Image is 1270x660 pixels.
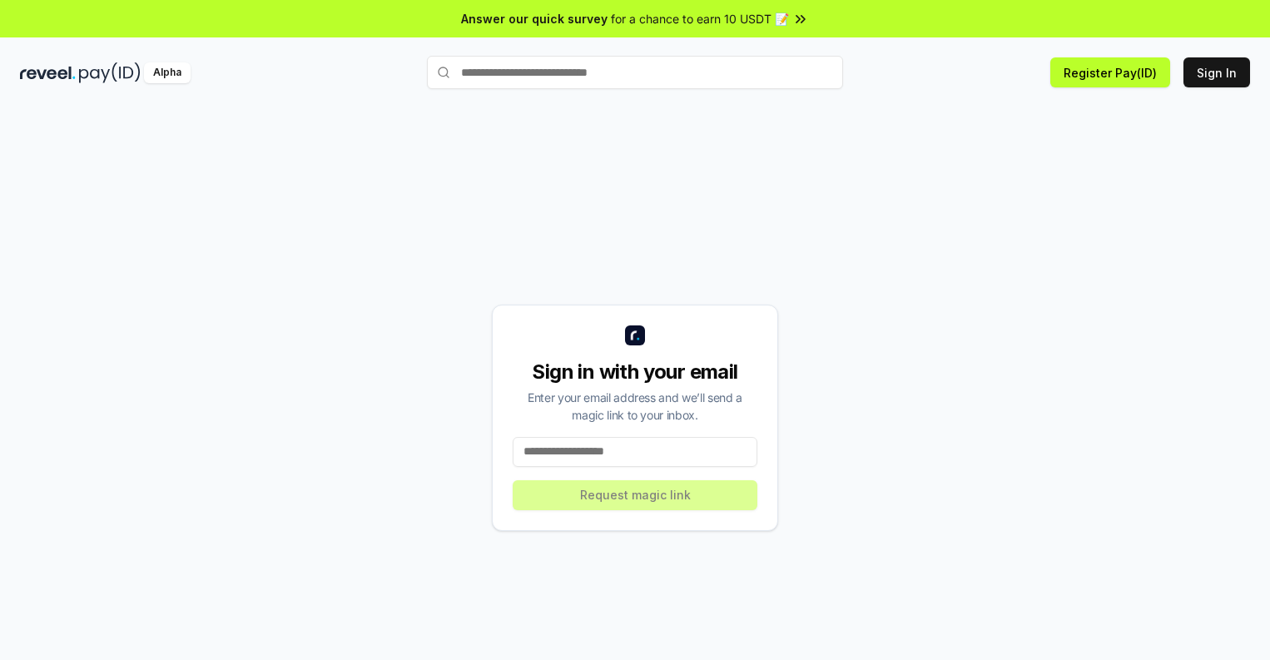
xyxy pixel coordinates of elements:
span: Answer our quick survey [461,10,608,27]
div: Sign in with your email [513,359,757,385]
img: reveel_dark [20,62,76,83]
img: pay_id [79,62,141,83]
div: Enter your email address and we’ll send a magic link to your inbox. [513,389,757,424]
img: logo_small [625,325,645,345]
span: for a chance to earn 10 USDT 📝 [611,10,789,27]
button: Register Pay(ID) [1050,57,1170,87]
div: Alpha [144,62,191,83]
button: Sign In [1183,57,1250,87]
